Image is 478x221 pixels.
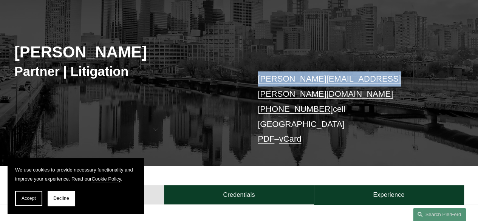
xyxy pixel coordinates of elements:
[8,158,144,213] section: Cookie banner
[48,191,75,206] button: Decline
[53,196,69,201] span: Decline
[258,71,445,147] p: cell [GEOGRAPHIC_DATA] –
[258,104,333,114] a: [PHONE_NUMBER]
[91,176,121,182] a: Cookie Policy
[258,134,274,144] a: PDF
[314,185,464,204] a: Experience
[15,191,42,206] button: Accept
[22,196,36,201] span: Accept
[14,43,239,62] h2: [PERSON_NAME]
[279,134,301,144] a: vCard
[258,74,401,99] a: [PERSON_NAME][EMAIL_ADDRESS][PERSON_NAME][DOMAIN_NAME]
[15,165,136,183] p: We use cookies to provide necessary functionality and improve your experience. Read our .
[413,208,466,221] a: Search this site
[14,63,239,79] h3: Partner | Litigation
[164,185,314,204] a: Credentials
